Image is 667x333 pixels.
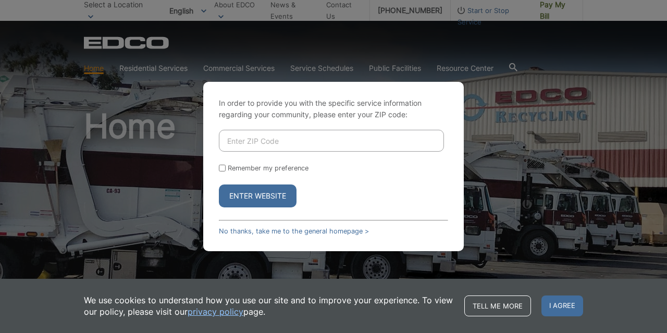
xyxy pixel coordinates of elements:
label: Remember my preference [228,164,308,172]
a: privacy policy [188,306,243,317]
button: Enter Website [219,184,297,207]
p: We use cookies to understand how you use our site and to improve your experience. To view our pol... [84,294,454,317]
p: In order to provide you with the specific service information regarding your community, please en... [219,97,448,120]
input: Enter ZIP Code [219,130,444,152]
a: Tell me more [464,295,531,316]
a: No thanks, take me to the general homepage > [219,227,369,235]
span: I agree [541,295,583,316]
